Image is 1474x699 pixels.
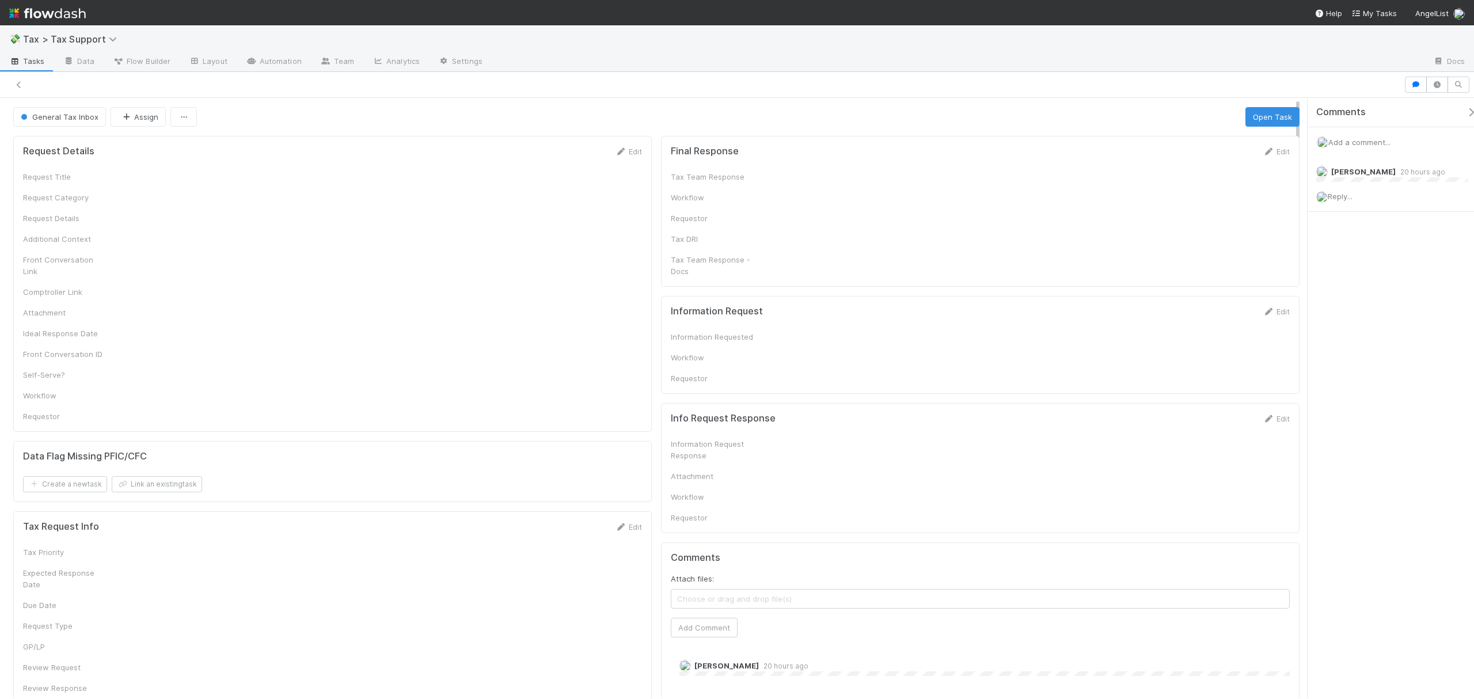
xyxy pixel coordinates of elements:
[1351,9,1397,18] span: My Tasks
[23,411,109,422] div: Requestor
[671,470,757,482] div: Attachment
[671,171,757,183] div: Tax Team Response
[13,107,106,127] button: General Tax Inbox
[23,286,109,298] div: Comptroller Link
[23,390,109,401] div: Workflow
[671,306,763,317] h5: Information Request
[23,641,109,652] div: GP/LP
[23,567,109,590] div: Expected Response Date
[23,254,109,277] div: Front Conversation Link
[671,146,739,157] h5: Final Response
[1424,53,1474,71] a: Docs
[1328,138,1391,147] span: Add a comment...
[23,348,109,360] div: Front Conversation ID
[18,112,98,121] span: General Tax Inbox
[363,53,429,71] a: Analytics
[237,53,311,71] a: Automation
[1317,136,1328,148] img: avatar_d45d11ee-0024-4901-936f-9df0a9cc3b4e.png
[694,661,759,670] span: [PERSON_NAME]
[1316,191,1328,203] img: avatar_d45d11ee-0024-4901-936f-9df0a9cc3b4e.png
[23,192,109,203] div: Request Category
[1328,192,1353,201] span: Reply...
[671,212,757,224] div: Requestor
[671,413,776,424] h5: Info Request Response
[1396,168,1445,176] span: 20 hours ago
[671,590,1289,608] span: Choose or drag and drop file(s)
[1245,107,1300,127] button: Open Task
[23,171,109,183] div: Request Title
[112,476,202,492] button: Link an existingtask
[23,307,109,318] div: Attachment
[23,33,123,45] span: Tax > Tax Support
[671,192,757,203] div: Workflow
[671,491,757,503] div: Workflow
[671,438,757,461] div: Information Request Response
[23,451,147,462] h5: Data Flag Missing PFIC/CFC
[23,521,99,533] h5: Tax Request Info
[671,373,757,384] div: Requestor
[615,147,642,156] a: Edit
[1263,307,1290,316] a: Edit
[671,618,738,637] button: Add Comment
[1316,166,1328,177] img: avatar_66854b90-094e-431f-b713-6ac88429a2b8.png
[671,331,757,343] div: Information Requested
[1351,7,1397,19] a: My Tasks
[23,546,109,558] div: Tax Priority
[671,573,714,584] label: Attach files:
[671,352,757,363] div: Workflow
[1453,8,1465,20] img: avatar_d45d11ee-0024-4901-936f-9df0a9cc3b4e.png
[9,34,21,44] span: 💸
[23,328,109,339] div: Ideal Response Date
[180,53,237,71] a: Layout
[23,476,107,492] button: Create a newtask
[23,599,109,611] div: Due Date
[1415,9,1449,18] span: AngelList
[671,233,757,245] div: Tax DRI
[54,53,104,71] a: Data
[1316,107,1366,118] span: Comments
[9,3,86,23] img: logo-inverted-e16ddd16eac7371096b0.svg
[104,53,180,71] a: Flow Builder
[1263,414,1290,423] a: Edit
[1331,167,1396,176] span: [PERSON_NAME]
[311,53,363,71] a: Team
[1263,147,1290,156] a: Edit
[429,53,492,71] a: Settings
[23,212,109,224] div: Request Details
[23,146,94,157] h5: Request Details
[671,512,757,523] div: Requestor
[23,369,109,381] div: Self-Serve?
[111,107,166,127] button: Assign
[23,682,109,694] div: Review Response
[23,620,109,632] div: Request Type
[23,662,109,673] div: Review Request
[759,662,808,670] span: 20 hours ago
[671,552,1290,564] h5: Comments
[113,55,170,67] span: Flow Builder
[615,522,642,531] a: Edit
[1315,7,1342,19] div: Help
[671,254,757,277] div: Tax Team Response - Docs
[679,660,691,671] img: avatar_66854b90-094e-431f-b713-6ac88429a2b8.png
[9,55,45,67] span: Tasks
[23,233,109,245] div: Additional Context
